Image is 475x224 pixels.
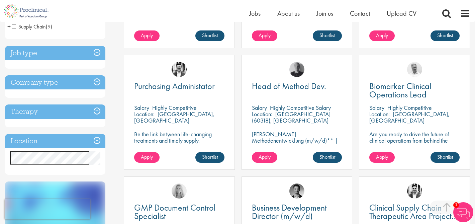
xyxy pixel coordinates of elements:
span: Apply [376,32,388,39]
span: GMP Document Control Specialist [134,202,215,222]
a: Apply [134,30,160,41]
a: Biomarker Clinical Operations Lead [369,82,460,99]
iframe: reCAPTCHA [5,199,90,219]
a: Apply [252,30,277,41]
a: Purchasing Administator [134,82,224,90]
a: Clinical Supply Chain Therapeutic Area Project Manager [369,204,460,220]
a: About us [277,9,300,18]
span: Salary [369,104,384,111]
img: Edward Little [172,62,187,77]
a: Apply [369,152,395,163]
span: + [7,21,11,31]
span: Business Development Director (m/w/d) [252,202,327,222]
a: Upload CV [387,9,416,18]
a: Business Development Director (m/w/d) [252,204,342,220]
span: Salary [252,104,267,111]
span: Location: [252,110,272,118]
a: Shortlist [195,30,224,41]
span: Apply [376,153,388,160]
img: Shannon Briggs [172,183,187,199]
img: Felix Zimmer [289,62,304,77]
img: Edward Little [407,183,422,199]
span: Location: [369,110,390,118]
span: Biomarker Clinical Operations Lead [369,80,431,100]
p: Highly Competitive Salary [270,104,331,111]
a: Apply [369,30,395,41]
span: Salary [134,104,149,111]
a: Shortlist [195,152,224,163]
a: Apply [134,152,160,163]
h3: Company type [5,75,105,90]
a: Shortlist [431,30,460,41]
span: Location: [134,110,155,118]
span: Supply Chain [12,23,52,30]
p: [PERSON_NAME] Methodenentwicklung (m/w/d)** | Dauerhaft | Biowissenschaften | [GEOGRAPHIC_DATA] (... [252,131,342,163]
span: Apply [259,153,271,160]
a: Jobs [249,9,261,18]
a: Contact [350,9,370,18]
span: Purchasing Administator [134,80,215,92]
p: Be the link between life-changing treatments and timely supply. [134,131,224,144]
h3: Job type [5,46,105,60]
a: Shortlist [313,30,342,41]
a: GMP Document Control Specialist [134,204,224,220]
span: Apply [141,153,153,160]
img: Joshua Bye [407,62,422,77]
p: [GEOGRAPHIC_DATA] (60318), [GEOGRAPHIC_DATA] [252,110,330,124]
h3: Therapy [5,104,105,119]
img: Chatbot [453,202,473,222]
span: 1 [453,202,459,208]
img: Max Slevogt [289,183,304,199]
h3: Location [5,134,105,148]
a: Shortlist [431,152,460,163]
p: [GEOGRAPHIC_DATA], [GEOGRAPHIC_DATA] [369,110,450,124]
span: Supply Chain [12,23,46,30]
span: (9) [46,23,52,30]
p: Are you ready to drive the future of clinical operations from behind the scenes? Looking to be in... [369,131,460,163]
a: Head of Method Dev. [252,82,342,90]
a: Shortlist [313,152,342,163]
p: Highly Competitive [387,104,432,111]
a: Apply [252,152,277,163]
p: [GEOGRAPHIC_DATA], [GEOGRAPHIC_DATA] [134,110,214,124]
span: Head of Method Dev. [252,80,326,92]
p: Highly Competitive [152,104,197,111]
span: Apply [141,32,153,39]
span: Apply [259,32,271,39]
a: Join us [316,9,333,18]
